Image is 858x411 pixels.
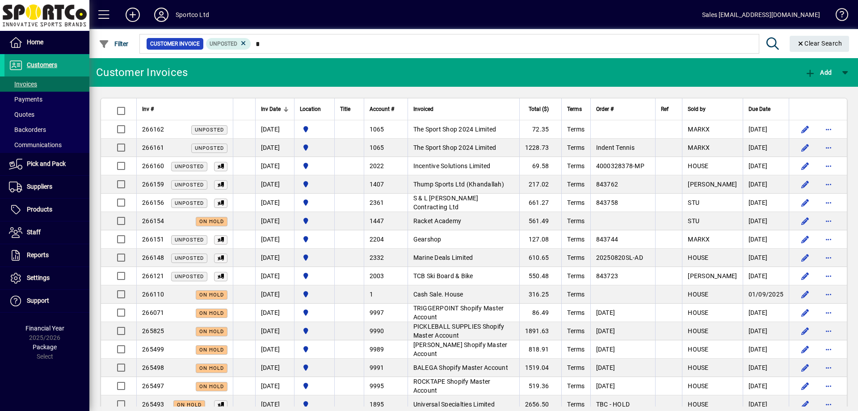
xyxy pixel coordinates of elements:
[688,104,706,114] span: Sold by
[4,122,89,137] a: Backorders
[413,401,495,408] span: Universal Specialties Limited
[370,236,384,243] span: 2204
[803,64,834,81] button: Add
[255,340,294,359] td: [DATE]
[413,272,473,280] span: TCB Ski Board & Bike
[9,81,37,88] span: Invoices
[9,141,62,148] span: Communications
[255,194,294,212] td: [DATE]
[821,195,836,210] button: More options
[798,250,812,265] button: Edit
[567,401,585,408] span: Terms
[413,236,442,243] span: Gearshop
[142,272,164,280] span: 266121
[370,144,384,151] span: 1065
[519,230,562,249] td: 127.08
[142,327,164,335] span: 265825
[370,346,384,353] span: 9989
[142,236,164,243] span: 266151
[27,251,49,258] span: Reports
[370,199,384,206] span: 2361
[370,309,384,316] span: 9997
[688,346,708,353] span: HOUSE
[688,236,710,243] span: MARKX
[142,364,164,371] span: 265498
[370,104,402,114] div: Account #
[743,249,789,267] td: [DATE]
[300,344,329,354] span: Sportco Ltd Warehouse
[300,104,329,114] div: Location
[567,181,585,188] span: Terms
[176,8,209,22] div: Sportco Ltd
[27,274,50,281] span: Settings
[370,401,384,408] span: 1895
[821,324,836,338] button: More options
[255,359,294,377] td: [DATE]
[255,285,294,304] td: [DATE]
[300,143,329,153] span: Sportco Ltd Warehouse
[255,230,294,249] td: [DATE]
[596,309,615,316] span: [DATE]
[255,120,294,139] td: [DATE]
[797,40,842,47] span: Clear Search
[567,327,585,335] span: Terms
[175,255,204,261] span: Unposted
[798,379,812,393] button: Edit
[821,214,836,228] button: More options
[567,126,585,133] span: Terms
[688,272,737,280] span: [PERSON_NAME]
[519,175,562,194] td: 217.02
[798,177,812,191] button: Edit
[255,322,294,340] td: [DATE]
[798,195,812,210] button: Edit
[300,161,329,171] span: Sportco Ltd Warehouse
[519,304,562,322] td: 86.49
[142,104,154,114] span: Inv #
[261,104,281,114] span: Inv Date
[798,360,812,375] button: Edit
[743,139,789,157] td: [DATE]
[9,126,46,133] span: Backorders
[27,61,57,68] span: Customers
[199,292,224,298] span: On hold
[688,104,737,114] div: Sold by
[743,212,789,230] td: [DATE]
[27,38,43,46] span: Home
[255,212,294,230] td: [DATE]
[519,322,562,340] td: 1891.63
[99,40,129,47] span: Filter
[255,139,294,157] td: [DATE]
[821,140,836,155] button: More options
[413,144,496,151] span: The Sport Shop 2024 Limited
[4,76,89,92] a: Invoices
[567,346,585,353] span: Terms
[9,96,42,103] span: Payments
[370,272,384,280] span: 2003
[519,359,562,377] td: 1519.04
[4,107,89,122] a: Quotes
[596,162,644,169] span: 4000328378-MP
[175,164,204,169] span: Unposted
[370,217,384,225] span: 1447
[688,217,699,225] span: STU
[743,359,789,377] td: [DATE]
[413,217,462,225] span: Racket Academy
[743,157,789,175] td: [DATE]
[688,144,710,151] span: MARKX
[743,230,789,249] td: [DATE]
[4,153,89,175] a: Pick and Pack
[300,363,329,373] span: Sportco Ltd Warehouse
[142,104,227,114] div: Inv #
[743,322,789,340] td: [DATE]
[688,162,708,169] span: HOUSE
[743,175,789,194] td: [DATE]
[27,183,52,190] span: Suppliers
[798,269,812,283] button: Edit
[567,254,585,261] span: Terms
[199,365,224,371] span: On hold
[300,253,329,263] span: Sportco Ltd Warehouse
[567,309,585,316] span: Terms
[142,217,164,225] span: 266154
[9,111,34,118] span: Quotes
[413,341,508,357] span: [PERSON_NAME] Shopify Master Account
